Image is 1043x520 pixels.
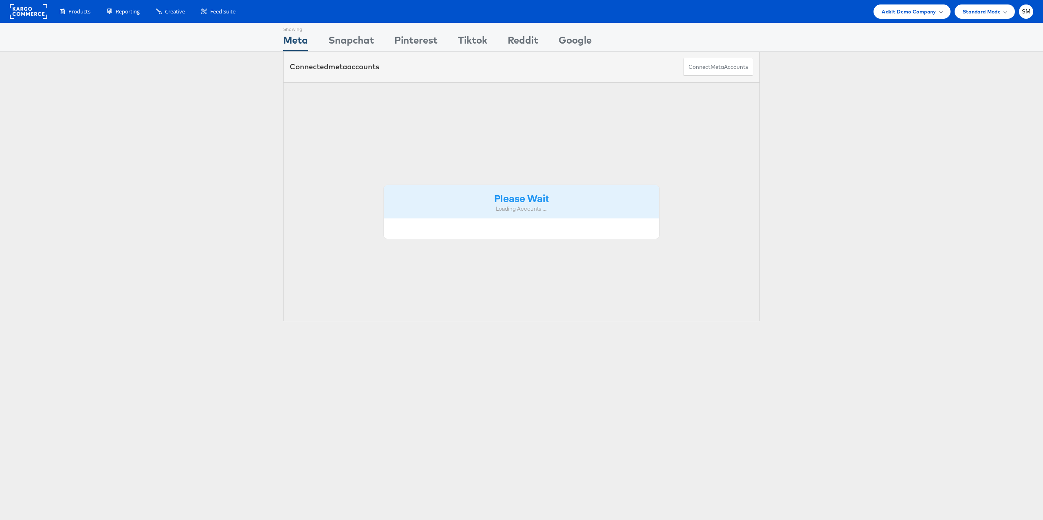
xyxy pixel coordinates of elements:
[68,8,90,15] span: Products
[390,205,653,213] div: Loading Accounts ....
[963,7,1001,16] span: Standard Mode
[683,58,753,76] button: ConnectmetaAccounts
[508,33,538,51] div: Reddit
[711,63,724,71] span: meta
[458,33,487,51] div: Tiktok
[165,8,185,15] span: Creative
[290,62,379,72] div: Connected accounts
[283,23,308,33] div: Showing
[494,191,549,205] strong: Please Wait
[559,33,592,51] div: Google
[328,62,347,71] span: meta
[116,8,140,15] span: Reporting
[882,7,936,16] span: Adkit Demo Company
[210,8,235,15] span: Feed Suite
[328,33,374,51] div: Snapchat
[283,33,308,51] div: Meta
[1022,9,1031,14] span: SM
[394,33,438,51] div: Pinterest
